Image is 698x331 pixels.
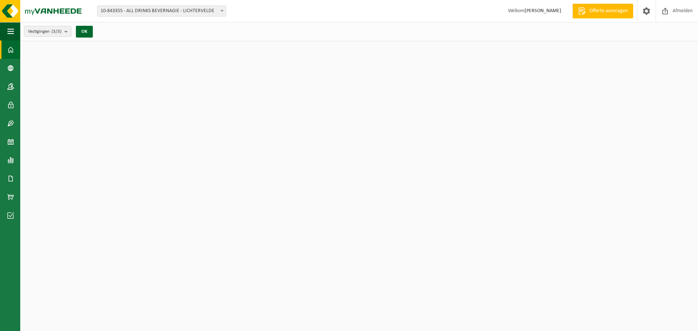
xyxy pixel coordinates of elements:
button: Vestigingen(3/3) [24,26,71,37]
span: 10-843355 - ALL DRINKS BEVERNAGIE - LICHTERVELDE [97,6,226,17]
span: 10-843355 - ALL DRINKS BEVERNAGIE - LICHTERVELDE [98,6,226,16]
strong: [PERSON_NAME] [525,8,561,14]
span: Offerte aanvragen [587,7,629,15]
button: OK [76,26,93,38]
a: Offerte aanvragen [572,4,633,18]
span: Vestigingen [28,26,62,37]
count: (3/3) [52,29,62,34]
